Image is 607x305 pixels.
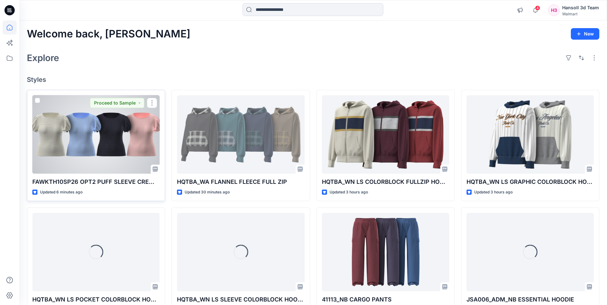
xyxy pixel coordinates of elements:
[562,12,599,16] div: Walmart
[330,189,368,196] p: Updated 3 hours ago
[467,295,594,304] p: JSA006_ADM_NB ESSENTIAL HOODIE
[177,95,304,174] a: HQTBA_WA FLANNEL FLEECE FULL ZIP
[177,177,304,186] p: HQTBA_WA FLANNEL FLEECE FULL ZIP
[32,95,160,174] a: FAWKTH10SP26 OPT2 PUFF SLEEVE CREW TOP
[467,95,594,174] a: HQTBA_WN LS GRAPHIC COLORBLOCK HOODIE
[467,177,594,186] p: HQTBA_WN LS GRAPHIC COLORBLOCK HOODIE
[32,177,160,186] p: FAWKTH10SP26 OPT2 PUFF SLEEVE CREW TOP
[322,213,449,291] a: 41113_NB CARGO PANTS
[322,177,449,186] p: HQTBA_WN LS COLORBLOCK FULLZIP HOODIE
[27,28,190,40] h2: Welcome back, [PERSON_NAME]
[535,5,540,11] span: 4
[571,28,599,40] button: New
[322,295,449,304] p: 41113_NB CARGO PANTS
[474,189,513,196] p: Updated 3 hours ago
[177,295,304,304] p: HQTBA_WN LS SLEEVE COLORBLOCK HOODIE
[27,76,599,83] h4: Styles
[32,295,160,304] p: HQTBA_WN LS POCKET COLORBLOCK HOODIE
[322,95,449,174] a: HQTBA_WN LS COLORBLOCK FULLZIP HOODIE
[27,53,59,63] h2: Explore
[40,189,83,196] p: Updated 6 minutes ago
[562,4,599,12] div: Hansoll 3d Team
[185,189,230,196] p: Updated 30 minutes ago
[548,4,560,16] div: H3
